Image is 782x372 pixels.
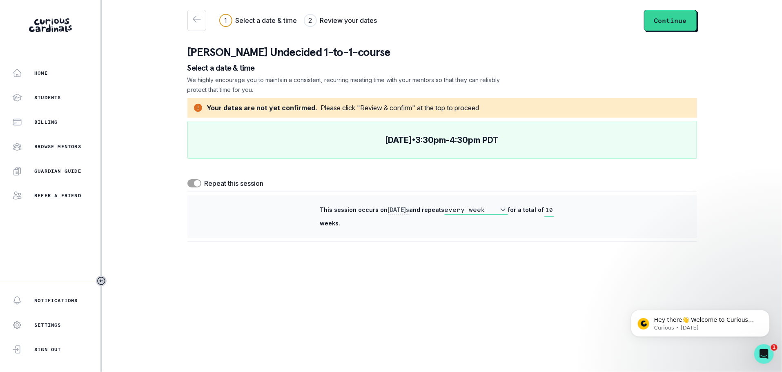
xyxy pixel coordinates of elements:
[320,220,341,227] span: weeks.
[34,322,61,328] p: Settings
[187,44,697,60] p: [PERSON_NAME] Undecided 1-to-1-course
[205,178,264,188] label: Repeat this session
[410,206,445,213] span: and repeats
[187,64,697,72] p: Select a date & time
[34,119,58,125] p: Billing
[34,297,78,304] p: Notifications
[34,346,61,353] p: Sign Out
[34,94,61,101] p: Students
[644,10,697,31] button: Continue
[29,18,72,32] img: Curious Cardinals Logo
[96,276,107,286] button: Toggle sidebar
[308,16,312,25] div: 2
[34,143,81,150] p: Browse Mentors
[320,16,377,25] h3: Review your dates
[321,103,479,113] div: Please click "Review & confirm" at the top to proceed
[754,344,774,364] iframe: Intercom live chat
[385,135,499,145] p: [DATE] • 3:30pm - 4:30pm PDT
[34,70,48,76] p: Home
[34,168,81,174] p: Guardian Guide
[320,206,388,213] span: This session occurs on
[508,206,544,213] span: for a total of
[388,206,410,214] span: [DATE] s
[219,14,377,27] div: Progress
[187,75,501,95] p: We highly encourage you to maintain a consistent, recurring meeting time with your mentors so tha...
[207,103,318,113] div: Your dates are not yet confirmed.
[224,16,227,25] div: 1
[34,192,81,199] p: Refer a friend
[771,344,778,351] span: 1
[236,16,297,25] h3: Select a date & time
[619,293,782,350] iframe: Intercom notifications message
